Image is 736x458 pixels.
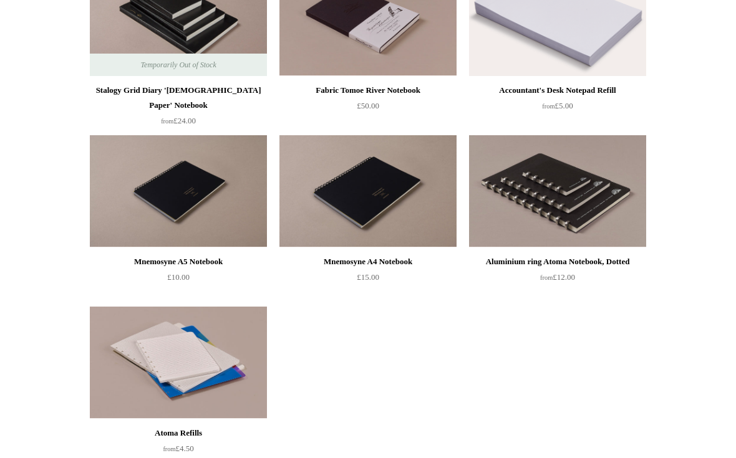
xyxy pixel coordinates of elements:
[469,254,646,305] a: Aluminium ring Atoma Notebook, Dotted from£12.00
[90,254,267,305] a: Mnemosyne A5 Notebook £10.00
[540,272,575,282] span: £12.00
[163,444,193,453] span: £4.50
[469,135,646,247] img: Aluminium ring Atoma Notebook, Dotted
[357,272,379,282] span: £15.00
[90,135,267,247] img: Mnemosyne A5 Notebook
[279,135,457,247] a: Mnemosyne A4 Notebook Mnemosyne A4 Notebook
[469,83,646,134] a: Accountant's Desk Notepad Refill from£5.00
[279,254,457,305] a: Mnemosyne A4 Notebook £15.00
[542,103,554,110] span: from
[542,101,573,110] span: £5.00
[469,135,646,247] a: Aluminium ring Atoma Notebook, Dotted Aluminium ring Atoma Notebook, Dotted
[161,118,173,125] span: from
[472,83,643,98] div: Accountant's Desk Notepad Refill
[283,83,453,98] div: Fabric Tomoe River Notebook
[90,307,267,419] a: Atoma Refills Atoma Refills
[540,274,553,281] span: from
[90,307,267,419] img: Atoma Refills
[472,254,643,269] div: Aluminium ring Atoma Notebook, Dotted
[357,101,379,110] span: £50.00
[279,135,457,247] img: Mnemosyne A4 Notebook
[279,83,457,134] a: Fabric Tomoe River Notebook £50.00
[93,83,264,113] div: Stalogy Grid Diary '[DEMOGRAPHIC_DATA] Paper' Notebook
[167,272,190,282] span: £10.00
[93,426,264,441] div: Atoma Refills
[93,254,264,269] div: Mnemosyne A5 Notebook
[161,116,196,125] span: £24.00
[90,135,267,247] a: Mnemosyne A5 Notebook Mnemosyne A5 Notebook
[90,83,267,134] a: Stalogy Grid Diary '[DEMOGRAPHIC_DATA] Paper' Notebook from£24.00
[163,446,175,452] span: from
[283,254,453,269] div: Mnemosyne A4 Notebook
[128,54,228,76] span: Temporarily Out of Stock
